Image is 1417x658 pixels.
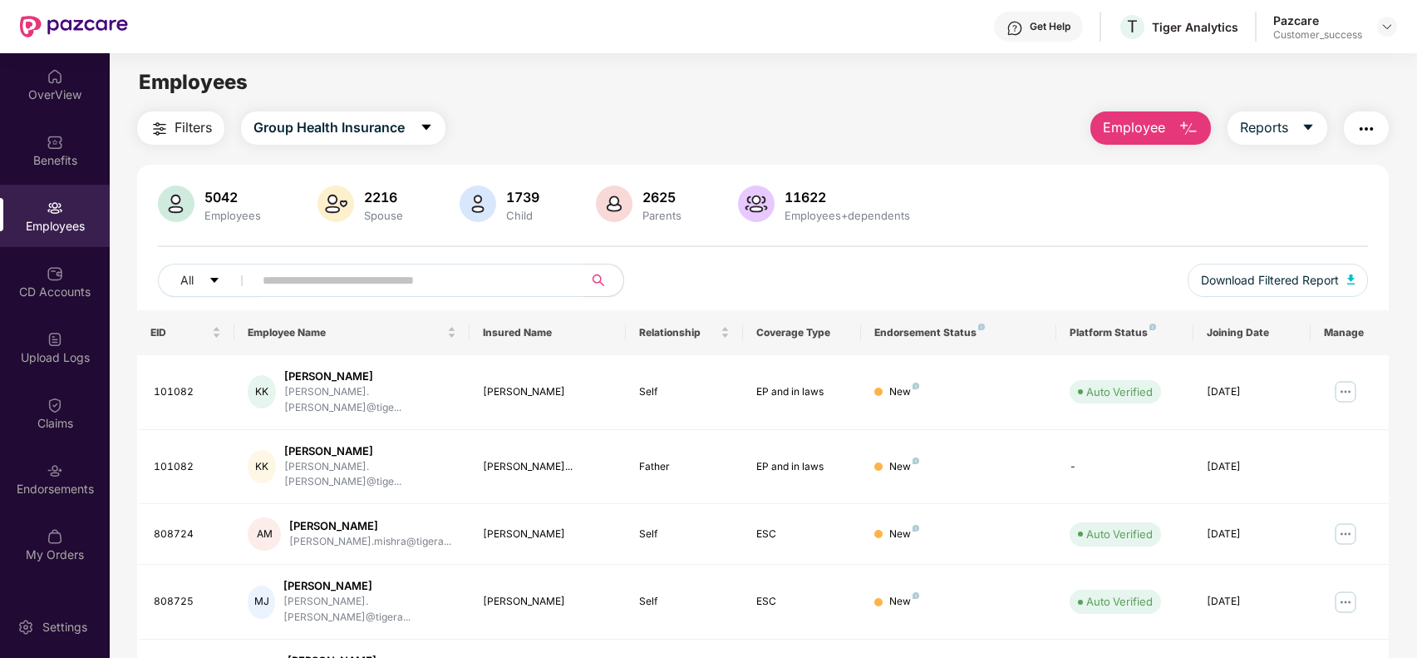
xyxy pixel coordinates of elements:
[1311,310,1389,355] th: Manage
[1103,117,1165,138] span: Employee
[1201,271,1339,289] span: Download Filtered Report
[47,200,63,216] img: svg+xml;base64,PHN2ZyBpZD0iRW1wbG95ZWVzIiB4bWxucz0iaHR0cDovL3d3dy53My5vcmcvMjAwMC9zdmciIHdpZHRoPS...
[1006,20,1023,37] img: svg+xml;base64,PHN2ZyBpZD0iSGVscC0zMngzMiIgeG1sbnM9Imh0dHA6Ly93d3cudzMub3JnLzIwMDAvc3ZnIiB3aWR0aD...
[1356,119,1376,139] img: svg+xml;base64,PHN2ZyB4bWxucz0iaHR0cDovL3d3dy53My5vcmcvMjAwMC9zdmciIHdpZHRoPSIyNCIgaGVpZ2h0PSIyNC...
[889,527,919,542] div: New
[1149,324,1156,330] img: svg+xml;base64,PHN2ZyB4bWxucz0iaHR0cDovL3d3dy53My5vcmcvMjAwMC9zdmciIHdpZHRoPSI4IiBoZWlnaHQ9IjgiIH...
[17,619,34,636] img: svg+xml;base64,PHN2ZyBpZD0iU2V0dGluZy0yMHgyMCIgeG1sbnM9Imh0dHA6Ly93d3cudzMub3JnLzIwMDAvc3ZnIiB3aW...
[283,594,456,626] div: [PERSON_NAME].[PERSON_NAME]@tigera...
[1332,378,1359,405] img: manageButton
[596,186,632,222] img: svg+xml;base64,PHN2ZyB4bWxucz0iaHR0cDovL3d3dy53My5vcmcvMjAwMC9zdmciIHhtbG5zOnhsaW5rPSJodHRwOi8vd3...
[781,209,913,222] div: Employees+dependents
[639,326,717,339] span: Relationship
[284,443,455,459] div: [PERSON_NAME]
[37,619,92,636] div: Settings
[781,189,913,205] div: 11622
[47,265,63,282] img: svg+xml;base64,PHN2ZyBpZD0iQ0RfQWNjb3VudHMiIGRhdGEtbmFtZT0iQ0QgQWNjb3VudHMiIHhtbG5zPSJodHRwOi8vd3...
[1332,589,1359,616] img: manageButton
[420,121,433,136] span: caret-down
[889,384,919,400] div: New
[978,324,985,330] img: svg+xml;base64,PHN2ZyB4bWxucz0iaHR0cDovL3d3dy53My5vcmcvMjAwMC9zdmciIHdpZHRoPSI4IiBoZWlnaHQ9IjgiIH...
[248,375,276,408] div: KK
[317,186,354,222] img: svg+xml;base64,PHN2ZyB4bWxucz0iaHR0cDovL3d3dy53My5vcmcvMjAwMC9zdmciIHhtbG5zOnhsaW5rPSJodHRwOi8vd3...
[913,383,919,389] img: svg+xml;base64,PHN2ZyB4bWxucz0iaHR0cDovL3d3dy53My5vcmcvMjAwMC9zdmciIHdpZHRoPSI4IiBoZWlnaHQ9IjgiIH...
[137,111,224,145] button: Filters
[175,117,212,138] span: Filters
[47,397,63,413] img: svg+xml;base64,PHN2ZyBpZD0iQ2xhaW0iIHhtbG5zPSJodHRwOi8vd3d3LnczLm9yZy8yMDAwL3N2ZyIgd2lkdGg9IjIwIi...
[47,68,63,85] img: svg+xml;base64,PHN2ZyBpZD0iSG9tZSIgeG1sbnM9Imh0dHA6Ly93d3cudzMub3JnLzIwMDAvc3ZnIiB3aWR0aD0iMjAiIG...
[253,117,405,138] span: Group Health Insurance
[248,450,276,483] div: KK
[20,16,128,37] img: New Pazcare Logo
[1086,383,1153,400] div: Auto Verified
[241,111,445,145] button: Group Health Insurancecaret-down
[1301,121,1315,136] span: caret-down
[150,326,209,339] span: EID
[158,264,259,297] button: Allcaret-down
[756,527,847,542] div: ESC
[47,134,63,151] img: svg+xml;base64,PHN2ZyBpZD0iQmVuZWZpdHMiIHhtbG5zPSJodHRwOi8vd3d3LnczLm9yZy8yMDAwL3N2ZyIgd2lkdGg9Ij...
[470,310,626,355] th: Insured Name
[283,578,456,594] div: [PERSON_NAME]
[483,384,613,400] div: [PERSON_NAME]
[201,189,264,205] div: 5042
[1228,111,1327,145] button: Reportscaret-down
[1240,117,1288,138] span: Reports
[248,586,275,619] div: MJ
[1086,593,1153,610] div: Auto Verified
[139,70,248,94] span: Employees
[1030,20,1070,33] div: Get Help
[1127,17,1138,37] span: T
[47,594,63,611] img: svg+xml;base64,PHN2ZyBpZD0iVXBkYXRlZCIgeG1sbnM9Imh0dHA6Ly93d3cudzMub3JnLzIwMDAvc3ZnIiB3aWR0aD0iMj...
[1178,119,1198,139] img: svg+xml;base64,PHN2ZyB4bWxucz0iaHR0cDovL3d3dy53My5vcmcvMjAwMC9zdmciIHhtbG5zOnhsaW5rPSJodHRwOi8vd3...
[913,458,919,464] img: svg+xml;base64,PHN2ZyB4bWxucz0iaHR0cDovL3d3dy53My5vcmcvMjAwMC9zdmciIHdpZHRoPSI4IiBoZWlnaHQ9IjgiIH...
[1056,430,1193,505] td: -
[1273,28,1362,42] div: Customer_success
[503,209,543,222] div: Child
[743,310,860,355] th: Coverage Type
[284,459,455,491] div: [PERSON_NAME].[PERSON_NAME]@tige...
[1207,527,1297,542] div: [DATE]
[738,186,775,222] img: svg+xml;base64,PHN2ZyB4bWxucz0iaHR0cDovL3d3dy53My5vcmcvMjAwMC9zdmciIHhtbG5zOnhsaW5rPSJodHRwOi8vd3...
[1207,594,1297,610] div: [DATE]
[1193,310,1311,355] th: Joining Date
[639,384,730,400] div: Self
[1347,275,1355,284] img: svg+xml;base64,PHN2ZyB4bWxucz0iaHR0cDovL3d3dy53My5vcmcvMjAwMC9zdmciIHhtbG5zOnhsaW5rPSJodHRwOi8vd3...
[234,310,469,355] th: Employee Name
[889,594,919,610] div: New
[483,459,613,475] div: [PERSON_NAME]...
[289,534,451,550] div: [PERSON_NAME].mishra@tigera...
[483,527,613,542] div: [PERSON_NAME]
[583,274,615,287] span: search
[583,264,624,297] button: search
[158,186,194,222] img: svg+xml;base64,PHN2ZyB4bWxucz0iaHR0cDovL3d3dy53My5vcmcvMjAwMC9zdmciIHhtbG5zOnhsaW5rPSJodHRwOi8vd3...
[1070,326,1180,339] div: Platform Status
[1273,12,1362,28] div: Pazcare
[201,209,264,222] div: Employees
[639,594,730,610] div: Self
[1207,459,1297,475] div: [DATE]
[756,384,847,400] div: EP and in laws
[889,459,919,475] div: New
[248,517,281,551] div: AM
[626,310,743,355] th: Relationship
[756,459,847,475] div: EP and in laws
[248,326,443,339] span: Employee Name
[460,186,496,222] img: svg+xml;base64,PHN2ZyB4bWxucz0iaHR0cDovL3d3dy53My5vcmcvMjAwMC9zdmciIHhtbG5zOnhsaW5rPSJodHRwOi8vd3...
[150,119,170,139] img: svg+xml;base64,PHN2ZyB4bWxucz0iaHR0cDovL3d3dy53My5vcmcvMjAwMC9zdmciIHdpZHRoPSIyNCIgaGVpZ2h0PSIyNC...
[47,528,63,545] img: svg+xml;base64,PHN2ZyBpZD0iTXlfT3JkZXJzIiBkYXRhLW5hbWU9Ik15IE9yZGVycyIgeG1sbnM9Imh0dHA6Ly93d3cudz...
[289,518,451,534] div: [PERSON_NAME]
[361,209,406,222] div: Spouse
[639,189,685,205] div: 2625
[1188,264,1369,297] button: Download Filtered Report
[361,189,406,205] div: 2216
[1152,19,1238,35] div: Tiger Analytics
[284,384,455,416] div: [PERSON_NAME].[PERSON_NAME]@tige...
[180,271,194,289] span: All
[913,525,919,532] img: svg+xml;base64,PHN2ZyB4bWxucz0iaHR0cDovL3d3dy53My5vcmcvMjAwMC9zdmciIHdpZHRoPSI4IiBoZWlnaHQ9IjgiIH...
[284,369,455,384] div: [PERSON_NAME]
[47,463,63,479] img: svg+xml;base64,PHN2ZyBpZD0iRW5kb3JzZW1lbnRzIiB4bWxucz0iaHR0cDovL3d3dy53My5vcmcvMjAwMC9zdmciIHdpZH...
[1332,521,1359,547] img: manageButton
[639,459,730,475] div: Father
[1207,384,1297,400] div: [DATE]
